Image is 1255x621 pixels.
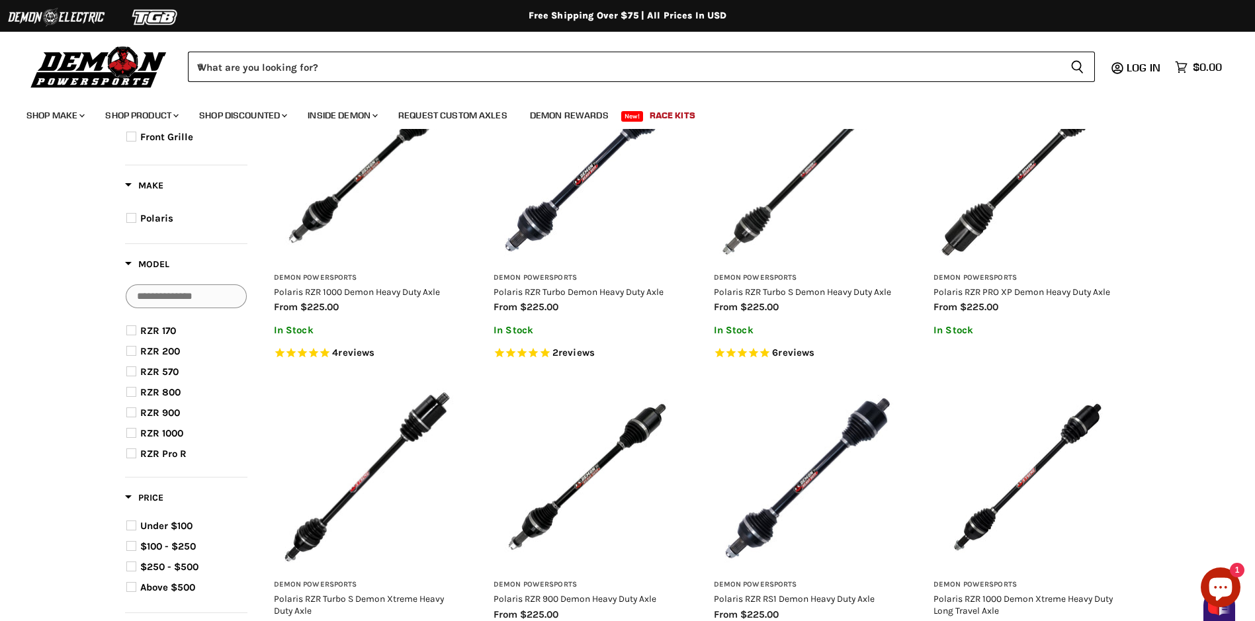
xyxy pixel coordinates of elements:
p: In Stock [494,325,681,336]
button: Filter by Price [125,491,163,508]
h3: Demon Powersports [933,273,1121,283]
span: 6 reviews [772,347,814,358]
span: 4 reviews [332,347,374,358]
button: Filter by Make [125,179,163,196]
ul: Main menu [17,97,1219,129]
img: Polaris RZR Turbo Demon Heavy Duty Axle [494,77,681,264]
img: Demon Powersports [26,43,171,90]
span: Log in [1127,61,1160,74]
span: RZR 1000 [140,427,183,439]
a: Polaris RZR RS1 Demon Heavy Duty Axle [714,593,875,604]
img: Demon Electric Logo 2 [7,5,106,30]
span: reviews [778,347,814,358]
a: Log in [1121,62,1168,73]
a: Shop Make [17,102,93,129]
form: Product [188,52,1095,82]
a: Inside Demon [298,102,386,129]
a: Polaris RZR 1000 Demon Heavy Duty Axle [274,286,440,297]
p: In Stock [933,325,1121,336]
span: Price [125,492,163,503]
h3: Demon Powersports [274,273,461,283]
inbox-online-store-chat: Shopify online store chat [1197,567,1244,610]
span: RZR 170 [140,325,176,337]
a: Race Kits [640,102,705,129]
span: RZR 570 [140,366,179,378]
span: Rated 5.0 out of 5 stars 2 reviews [494,347,681,360]
button: Filter by Model [125,258,169,274]
img: Polaris RZR PRO XP Demon Heavy Duty Axle [933,77,1121,264]
img: Polaris RZR Turbo S Demon Heavy Duty Axle [714,77,901,264]
span: $225.00 [960,301,998,313]
span: from [714,301,738,313]
span: Rated 5.0 out of 5 stars 4 reviews [274,347,461,360]
input: Search Options [126,284,247,308]
a: Polaris RZR PRO XP Demon Heavy Duty Axle [933,286,1110,297]
a: Demon Rewards [520,102,619,129]
span: RZR Pro R [140,448,187,460]
span: RZR 200 [140,345,180,357]
span: 2 reviews [552,347,595,358]
span: Rated 4.8 out of 5 stars 6 reviews [714,347,901,360]
span: $225.00 [740,608,779,620]
span: $225.00 [520,301,558,313]
a: Polaris RZR 900 Demon Heavy Duty Axle [494,593,656,604]
a: Shop Product [95,102,187,129]
span: reviews [558,347,595,358]
span: from [274,301,298,313]
span: $100 - $250 [140,540,196,552]
a: Shop Discounted [189,102,295,129]
img: TGB Logo 2 [106,5,205,30]
p: In Stock [714,325,901,336]
img: Polaris RZR 900 Demon Heavy Duty Axle [494,384,681,571]
img: Polaris RZR 1000 Demon Heavy Duty Axle [274,77,461,264]
span: $225.00 [520,608,558,620]
span: $0.00 [1193,61,1222,73]
p: In Stock [274,325,461,336]
input: When autocomplete results are available use up and down arrows to review and enter to select [188,52,1060,82]
h3: Demon Powersports [494,273,681,283]
span: from [494,608,517,620]
span: from [933,301,957,313]
span: $250 - $500 [140,561,198,573]
a: Polaris RZR Turbo S Demon Heavy Duty Axle [714,286,891,297]
h3: Demon Powersports [933,580,1121,590]
span: Make [125,180,163,191]
h3: Demon Powersports [494,580,681,590]
a: Polaris RZR Turbo Demon Heavy Duty Axle [494,286,664,297]
span: RZR 800 [140,386,181,398]
span: $225.00 [300,301,339,313]
span: New! [621,111,644,122]
a: Polaris RZR Turbo S Demon Xtreme Heavy Duty Axle [274,593,444,616]
span: Front Grille [140,131,193,143]
span: reviews [338,347,374,358]
a: $0.00 [1168,58,1229,77]
h3: Demon Powersports [714,273,901,283]
span: Model [125,259,169,270]
span: from [494,301,517,313]
span: Under $100 [140,520,193,532]
img: Polaris RZR 1000 Demon Xtreme Heavy Duty Long Travel Axle [933,384,1121,571]
h3: Demon Powersports [274,580,461,590]
button: Search [1060,52,1095,82]
div: Free Shipping Over $75 | All Prices In USD [99,10,1157,22]
a: Request Custom Axles [388,102,517,129]
span: RZR 900 [140,407,180,419]
span: Above $500 [140,581,195,593]
a: Polaris RZR 1000 Demon Xtreme Heavy Duty Long Travel Axle [933,593,1113,616]
img: Polaris RZR Turbo S Demon Xtreme Heavy Duty Axle [274,384,461,571]
span: $225.00 [740,301,779,313]
span: from [714,608,738,620]
img: Polaris RZR RS1 Demon Heavy Duty Axle [714,384,901,571]
span: Polaris [140,212,173,224]
h3: Demon Powersports [714,580,901,590]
